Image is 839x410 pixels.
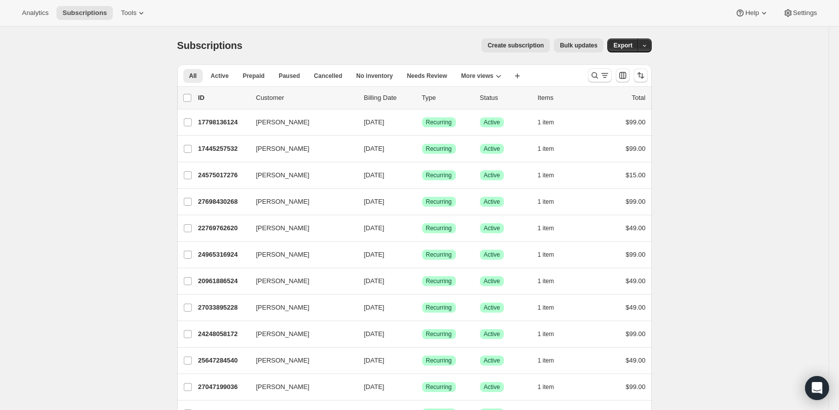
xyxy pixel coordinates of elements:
[250,220,350,236] button: [PERSON_NAME]
[538,171,554,179] span: 1 item
[198,168,646,182] div: 24575017276[PERSON_NAME][DATE]SuccessRecurringSuccessActive1 item$15.00
[256,250,310,260] span: [PERSON_NAME]
[256,144,310,154] span: [PERSON_NAME]
[426,357,452,365] span: Recurring
[426,383,452,391] span: Recurring
[455,69,507,83] button: More views
[250,379,350,395] button: [PERSON_NAME]
[538,274,565,288] button: 1 item
[426,277,452,285] span: Recurring
[16,6,54,20] button: Analytics
[250,273,350,289] button: [PERSON_NAME]
[364,171,385,179] span: [DATE]
[484,383,500,391] span: Active
[364,118,385,126] span: [DATE]
[538,327,565,341] button: 1 item
[777,6,823,20] button: Settings
[632,93,645,103] p: Total
[484,171,500,179] span: Active
[560,41,597,49] span: Bulk updates
[626,383,646,391] span: $99.00
[198,221,646,235] div: 22769762620[PERSON_NAME][DATE]SuccessRecurringSuccessActive1 item$49.00
[626,224,646,232] span: $49.00
[626,171,646,179] span: $15.00
[426,224,452,232] span: Recurring
[364,251,385,258] span: [DATE]
[121,9,136,17] span: Tools
[364,93,414,103] p: Billing Date
[198,382,248,392] p: 27047199036
[484,198,500,206] span: Active
[626,145,646,152] span: $99.00
[426,330,452,338] span: Recurring
[250,353,350,369] button: [PERSON_NAME]
[538,357,554,365] span: 1 item
[538,304,554,312] span: 1 item
[554,38,603,52] button: Bulk updates
[256,356,310,366] span: [PERSON_NAME]
[256,117,310,127] span: [PERSON_NAME]
[198,329,248,339] p: 24248058172
[422,93,472,103] div: Type
[480,93,530,103] p: Status
[22,9,48,17] span: Analytics
[256,303,310,313] span: [PERSON_NAME]
[364,145,385,152] span: [DATE]
[407,72,447,80] span: Needs Review
[250,326,350,342] button: [PERSON_NAME]
[626,118,646,126] span: $99.00
[198,250,248,260] p: 24965316924
[426,118,452,126] span: Recurring
[484,357,500,365] span: Active
[805,376,829,400] div: Open Intercom Messenger
[364,304,385,311] span: [DATE]
[198,142,646,156] div: 17445257532[PERSON_NAME][DATE]SuccessRecurringSuccessActive1 item$99.00
[198,354,646,368] div: 25647284540[PERSON_NAME][DATE]SuccessRecurringSuccessActive1 item$49.00
[426,198,452,206] span: Recurring
[426,171,452,179] span: Recurring
[364,198,385,205] span: [DATE]
[256,197,310,207] span: [PERSON_NAME]
[793,9,817,17] span: Settings
[177,40,243,51] span: Subscriptions
[616,68,630,82] button: Customize table column order and visibility
[250,247,350,263] button: [PERSON_NAME]
[509,69,525,83] button: Create new view
[198,223,248,233] p: 22769762620
[426,304,452,312] span: Recurring
[538,251,554,259] span: 1 item
[626,330,646,338] span: $99.00
[484,304,500,312] span: Active
[481,38,550,52] button: Create subscription
[538,224,554,232] span: 1 item
[484,224,500,232] span: Active
[538,168,565,182] button: 1 item
[250,141,350,157] button: [PERSON_NAME]
[626,251,646,258] span: $99.00
[484,145,500,153] span: Active
[250,114,350,130] button: [PERSON_NAME]
[626,357,646,364] span: $49.00
[538,380,565,394] button: 1 item
[256,93,356,103] p: Customer
[314,72,343,80] span: Cancelled
[243,72,265,80] span: Prepaid
[364,383,385,391] span: [DATE]
[356,72,393,80] span: No inventory
[538,301,565,315] button: 1 item
[538,145,554,153] span: 1 item
[256,276,310,286] span: [PERSON_NAME]
[461,72,493,80] span: More views
[613,41,632,49] span: Export
[198,274,646,288] div: 20961886524[PERSON_NAME][DATE]SuccessRecurringSuccessActive1 item$49.00
[626,198,646,205] span: $99.00
[538,221,565,235] button: 1 item
[626,277,646,285] span: $49.00
[198,115,646,129] div: 17798136124[PERSON_NAME][DATE]SuccessRecurringSuccessActive1 item$99.00
[484,330,500,338] span: Active
[487,41,544,49] span: Create subscription
[198,93,248,103] p: ID
[198,144,248,154] p: 17445257532
[198,197,248,207] p: 27698430268
[538,248,565,262] button: 1 item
